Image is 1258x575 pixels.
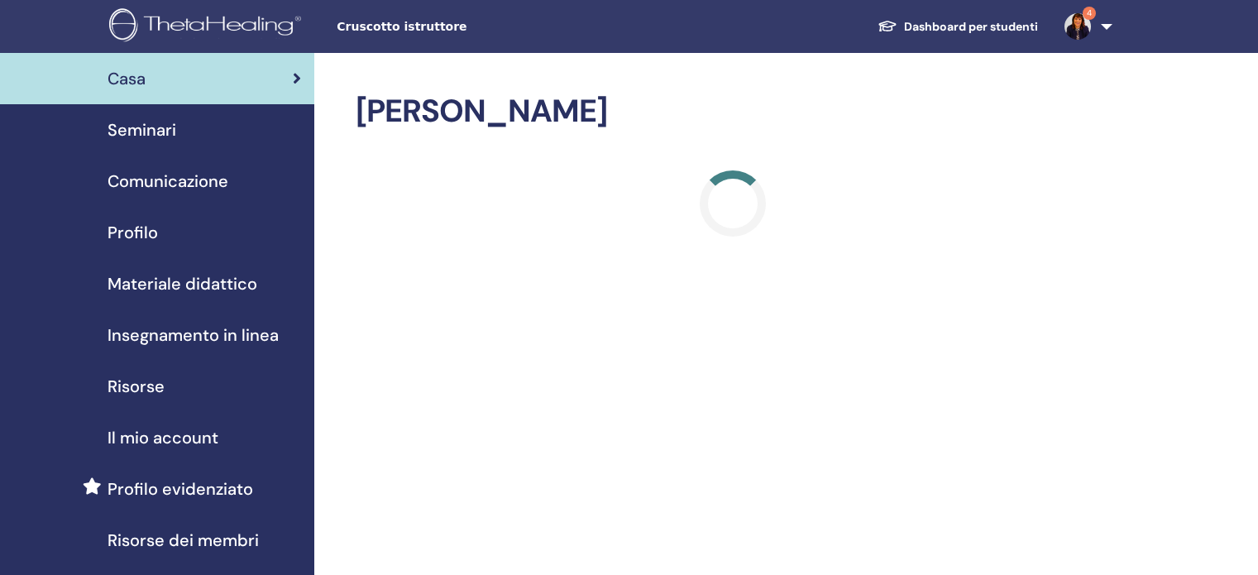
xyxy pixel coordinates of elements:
span: Risorse [108,374,165,399]
a: Dashboard per studenti [864,12,1051,42]
span: Profilo [108,220,158,245]
span: Seminari [108,117,176,142]
span: Profilo evidenziato [108,477,253,501]
span: Casa [108,66,146,91]
img: logo.png [109,8,307,46]
span: Insegnamento in linea [108,323,279,347]
img: default.jpg [1064,13,1091,40]
span: Il mio account [108,425,218,450]
h2: [PERSON_NAME] [356,93,1109,131]
img: graduation-cap-white.svg [878,19,897,33]
span: 4 [1083,7,1096,20]
span: Comunicazione [108,169,228,194]
span: Materiale didattico [108,271,257,296]
span: Cruscotto istruttore [337,18,585,36]
span: Risorse dei membri [108,528,259,553]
